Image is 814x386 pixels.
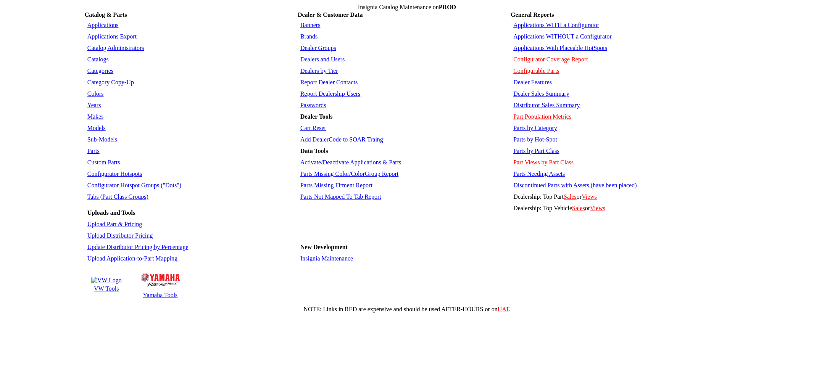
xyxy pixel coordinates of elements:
img: Yamaha Logo [141,273,180,286]
a: Models [87,125,106,131]
a: Add DealerCode to SOAR Traing [300,136,383,143]
a: Configurable Parts [513,68,559,74]
a: Sub-Models [87,136,117,143]
a: Passwords [300,102,326,108]
b: Data Tools [300,148,328,154]
a: Configurator Hotspot Groups ("Dots") [87,182,181,188]
a: Custom Parts [87,159,120,166]
a: Distributor Sales Summary [513,102,580,108]
a: Catalogs [87,56,109,63]
a: Banners [300,22,320,28]
a: Upload Distributor Pricing [87,232,153,239]
b: Catalog & Parts [85,11,127,18]
a: Activate/Deactivate Applications & Parts [300,159,401,166]
div: NOTE: Links in RED are expensive and should be used AFTER-HOURS or on . [3,306,811,313]
a: Years [87,102,101,108]
a: Sales [572,205,585,211]
a: Part Population Metrics [513,113,571,120]
a: Parts Missing Fitment Report [300,182,372,188]
a: Makes [87,113,104,120]
a: Applications Export [87,33,137,40]
span: PROD [439,4,456,10]
a: Categories [87,68,113,74]
a: Part Views by Part Class [513,159,574,166]
a: Insignia Maintenance [300,255,353,262]
a: Yamaha Logo Yamaha Tools [140,269,181,300]
a: Parts [87,148,100,154]
td: Dealership: Top Vehicle or [511,203,729,214]
a: Tabs (Part Class Groups) [87,193,148,200]
a: Parts Not Mapped To Tab Report [300,193,381,200]
td: Yamaha Tools [140,291,180,299]
a: VW Logo VW Tools [90,276,123,293]
b: New Development [300,244,348,250]
a: Parts by Hot-Spot [513,136,557,143]
a: Discontinued Parts with Assets (have been placed) [513,182,637,188]
a: Catalog Administrators [87,45,144,51]
a: Dealer Features [513,79,552,85]
a: Upload Part & Pricing [87,221,142,227]
a: Report Dealership Users [300,90,360,97]
a: Sales [564,193,577,200]
td: Dealership: Top Part or [511,191,729,202]
a: Dealer Sales Summary [513,90,569,97]
td: Insignia Catalog Maintenance on [85,4,730,11]
b: Uploads and Tools [87,209,135,216]
a: Report Dealer Contacts [300,79,358,85]
a: Brands [300,33,318,40]
a: Parts by Part Class [513,148,559,154]
a: Colors [87,90,104,97]
a: Configurator Coverage Report [513,56,588,63]
a: Applications WITHOUT a Configurator [513,33,612,40]
a: Applications WITH a Configurator [513,22,599,28]
a: Applications With Placeable HotSpots [513,45,607,51]
a: Views [590,205,605,211]
a: Parts Missing Color/ColorGroup Report [300,170,398,177]
a: Dealers and Users [300,56,345,63]
a: Update Distributor Pricing by Percentage [87,244,189,250]
a: Configurator Hotspots [87,170,142,177]
a: Applications [87,22,119,28]
a: Category Copy-Up [87,79,134,85]
a: Parts by Category [513,125,557,131]
a: Views [582,193,597,200]
a: Parts Needing Assets [513,170,565,177]
a: Dealers by Tier [300,68,338,74]
b: Dealer & Customer Data [298,11,363,18]
td: VW Tools [91,285,122,293]
a: Dealer Groups [300,45,336,51]
a: UAT [498,306,509,312]
a: Upload Application-to-Part Mapping [87,255,177,262]
b: General Reports [511,11,554,18]
img: VW Logo [91,277,122,284]
b: Dealer Tools [300,113,333,120]
a: Cart Reset [300,125,326,131]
